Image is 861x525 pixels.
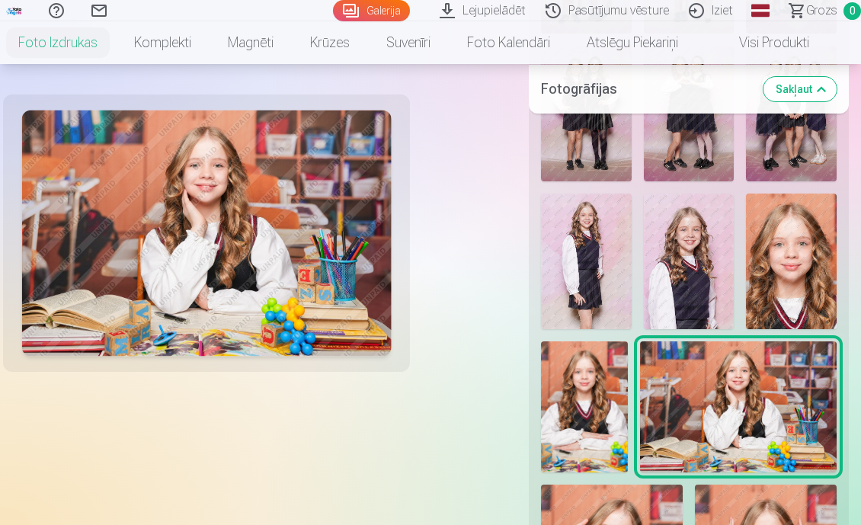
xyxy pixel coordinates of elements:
[763,76,837,101] button: Sakļaut
[292,21,368,64] a: Krūzes
[806,2,837,20] span: Grozs
[210,21,292,64] a: Magnēti
[541,78,751,99] h5: Fotogrāfijas
[116,21,210,64] a: Komplekti
[568,21,696,64] a: Atslēgu piekariņi
[6,6,23,15] img: /fa1
[696,21,827,64] a: Visi produkti
[449,21,568,64] a: Foto kalendāri
[368,21,449,64] a: Suvenīri
[843,2,861,20] span: 0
